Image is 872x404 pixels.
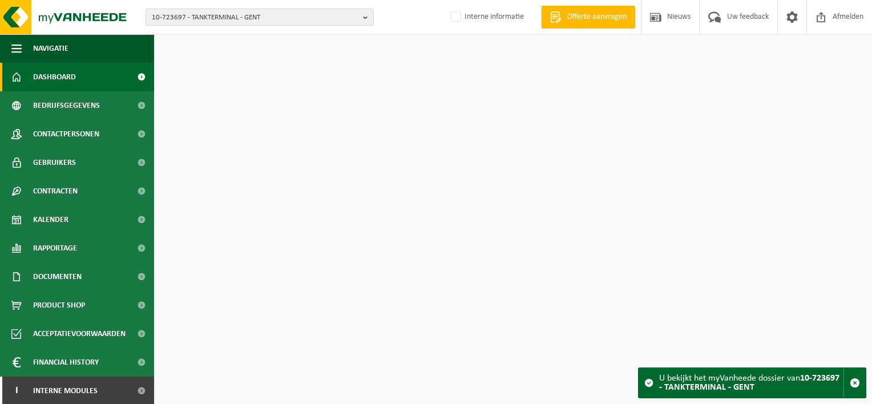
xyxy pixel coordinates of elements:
span: Offerte aanvragen [564,11,629,23]
span: Gebruikers [33,148,76,177]
span: Documenten [33,262,82,291]
button: 10-723697 - TANKTERMINAL - GENT [146,9,374,26]
span: Rapportage [33,234,77,262]
span: Kalender [33,205,68,234]
a: Offerte aanvragen [541,6,635,29]
span: Contracten [33,177,78,205]
span: 10-723697 - TANKTERMINAL - GENT [152,9,358,26]
span: Acceptatievoorwaarden [33,320,126,348]
span: Bedrijfsgegevens [33,91,100,120]
span: Dashboard [33,63,76,91]
span: Contactpersonen [33,120,99,148]
div: U bekijkt het myVanheede dossier van [659,368,843,398]
span: Financial History [33,348,99,377]
label: Interne informatie [449,9,524,26]
span: Navigatie [33,34,68,63]
span: Product Shop [33,291,85,320]
strong: 10-723697 - TANKTERMINAL - GENT [659,374,839,392]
